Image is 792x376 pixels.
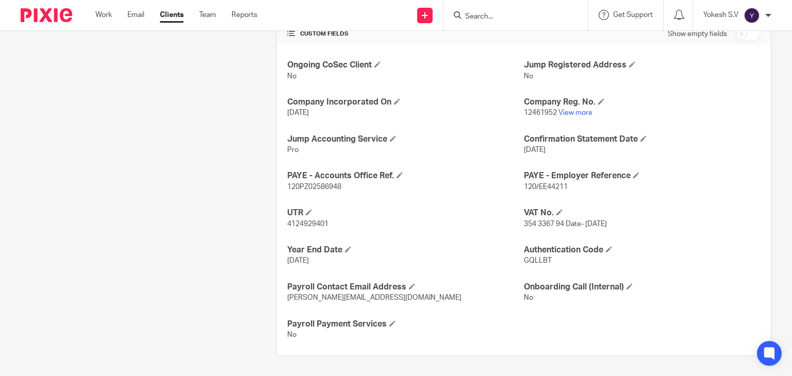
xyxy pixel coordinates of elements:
[21,8,72,22] img: Pixie
[287,183,341,191] span: 120PZ02586948
[524,170,761,181] h4: PAYE - Employer Reference
[287,30,524,38] h4: CUSTOM FIELDS
[524,208,761,218] h4: VAT No.
[287,331,296,338] span: No
[524,282,761,293] h4: Onboarding Call (Internal)
[524,73,533,80] span: No
[287,109,309,116] span: [DATE]
[558,109,592,116] a: View more
[199,10,216,20] a: Team
[524,245,761,255] h4: Authentication Code
[287,170,524,181] h4: PAYE - Accounts Office Ref.
[613,11,653,19] span: Get Support
[287,208,524,218] h4: UTR
[524,220,607,228] span: 354 3367 94 Date- [DATE]
[95,10,112,20] a: Work
[287,60,524,71] h4: Ongoing CoSec Client
[287,73,296,80] span: No
[287,220,328,228] span: 4124929401
[464,12,557,22] input: Search
[287,282,524,293] h4: Payroll Contact Email Address
[668,29,727,39] label: Show empty fields
[524,134,761,145] h4: Confirmation Statement Date
[287,245,524,255] h4: Year End Date
[127,10,144,20] a: Email
[287,146,299,153] span: Pro
[524,146,546,153] span: [DATE]
[703,10,738,20] p: Yokesh S.V
[524,294,533,301] span: No
[524,97,761,108] h4: Company Reg. No.
[287,294,461,301] span: [PERSON_NAME][EMAIL_ADDRESS][DOMAIN_NAME]
[524,60,761,71] h4: Jump Registered Address
[287,134,524,145] h4: Jump Accounting Service
[232,10,257,20] a: Reports
[524,257,552,264] span: GQLLBT
[524,183,568,191] span: 120/EE44211
[744,7,760,24] img: svg%3E
[160,10,184,20] a: Clients
[287,257,309,264] span: [DATE]
[287,97,524,108] h4: Company Incorporated On
[287,319,524,330] h4: Payroll Payment Services
[524,109,557,116] span: 12461952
